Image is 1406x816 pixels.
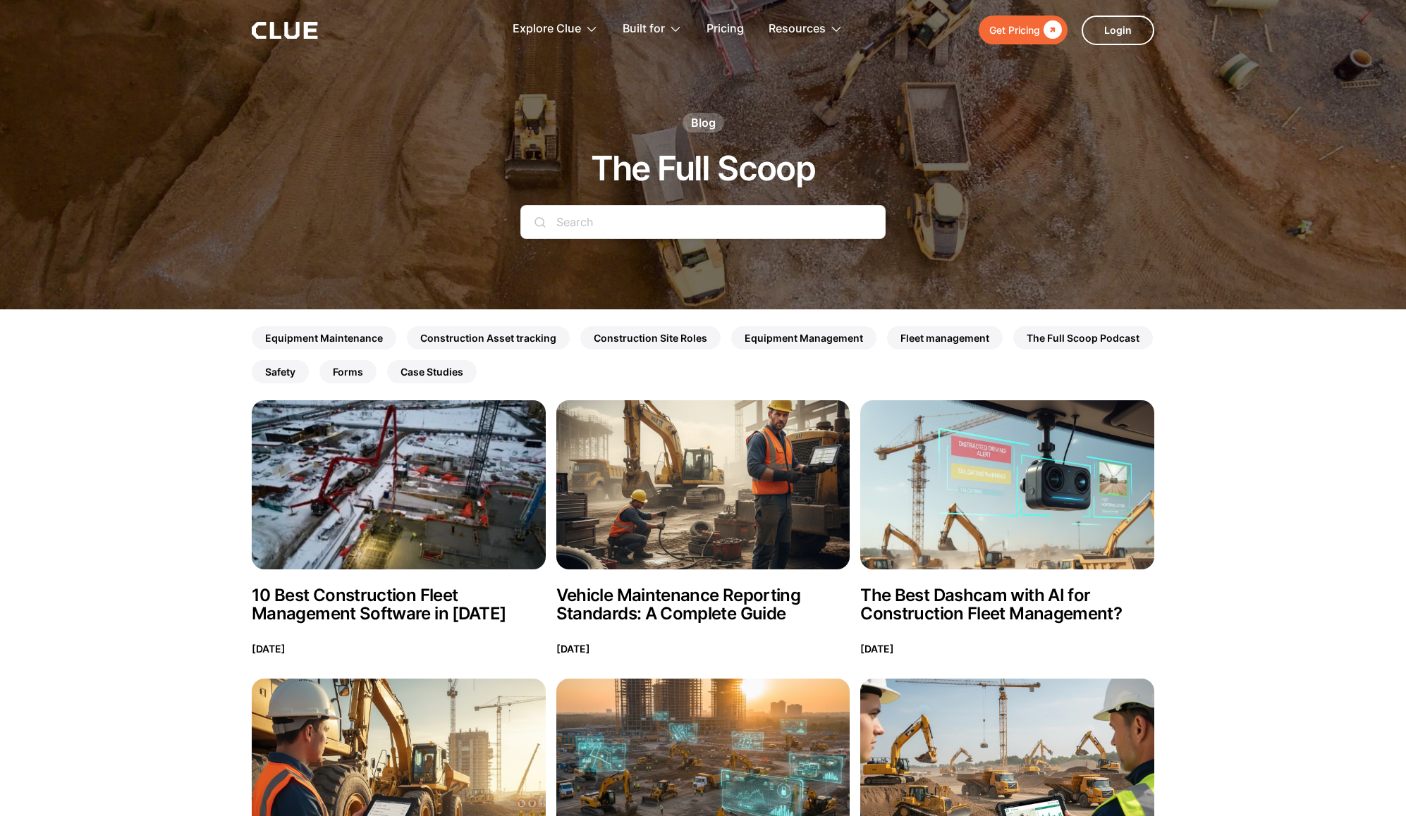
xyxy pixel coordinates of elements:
img: The Best Dashcam with AI for Construction Fleet Management? [860,400,1154,569]
p: [DATE] [556,640,590,657]
p: [DATE] [860,640,894,657]
a: Safety [252,360,309,383]
div: Built for [623,7,665,51]
a: 10 Best Construction Fleet Management Software in 202510 Best Construction Fleet Management Softw... [252,400,546,657]
div: Resources [769,7,843,51]
div: Built for [623,7,682,51]
img: search icon [534,216,546,228]
a: Vehicle Maintenance Reporting Standards: A Complete GuideVehicle Maintenance Reporting Standards:... [556,400,850,657]
div: Resources [769,7,826,51]
a: Equipment Management [731,326,876,350]
img: Vehicle Maintenance Reporting Standards: A Complete Guide [556,400,850,569]
a: Pricing [707,7,744,51]
form: Search [520,205,886,253]
div: Blog [691,115,716,130]
a: Case Studies [387,360,477,383]
p: [DATE] [252,640,286,657]
a: Login [1082,16,1154,45]
img: 10 Best Construction Fleet Management Software in 2025 [252,400,546,569]
div:  [1040,21,1062,39]
div: Explore Clue [513,7,598,51]
a: The Full Scoop Podcast [1013,326,1153,350]
h1: The Full Scoop [591,150,816,187]
a: Construction Asset tracking [407,326,570,350]
div: Explore Clue [513,7,581,51]
input: Search [520,205,886,239]
h2: The Best Dashcam with AI for Construction Fleet Management? [860,586,1154,623]
h2: Vehicle Maintenance Reporting Standards: A Complete Guide [556,586,850,623]
a: Forms [319,360,377,383]
a: Equipment Maintenance [252,326,396,350]
iframe: Chat Widget [1335,748,1406,816]
a: Get Pricing [979,16,1068,44]
div: Get Pricing [989,21,1040,39]
a: Fleet management [887,326,1003,350]
h2: 10 Best Construction Fleet Management Software in [DATE] [252,586,546,623]
a: The Best Dashcam with AI for Construction Fleet Management?The Best Dashcam with AI for Construct... [860,400,1154,657]
a: Construction Site Roles [580,326,721,350]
